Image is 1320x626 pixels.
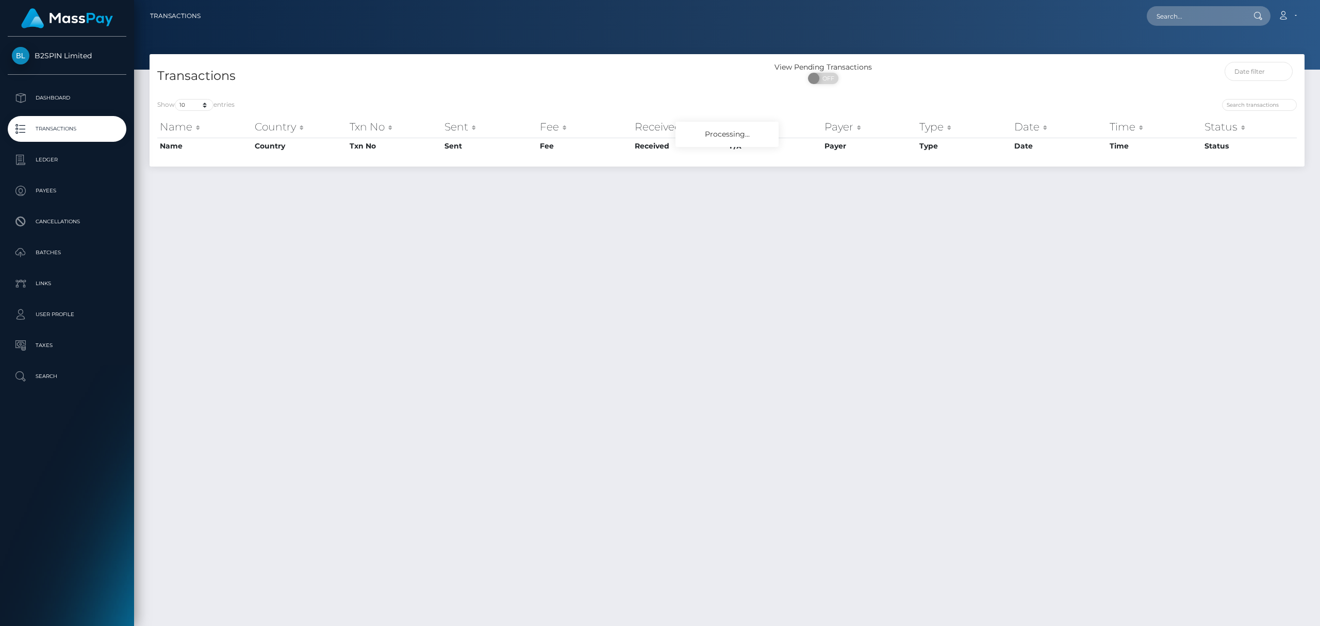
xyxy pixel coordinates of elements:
p: Batches [12,245,122,260]
th: Type [917,117,1012,137]
a: Ledger [8,147,126,173]
th: Received [632,117,727,137]
a: Payees [8,178,126,204]
h4: Transactions [157,67,719,85]
p: Payees [12,183,122,199]
th: Sent [442,138,537,154]
a: User Profile [8,302,126,327]
p: Cancellations [12,214,122,229]
p: Search [12,369,122,384]
input: Date filter [1225,62,1293,81]
a: Links [8,271,126,296]
div: View Pending Transactions [727,62,919,73]
th: Date [1012,117,1107,137]
p: Dashboard [12,90,122,106]
a: Transactions [150,5,201,27]
select: Showentries [175,99,213,111]
th: Country [252,117,347,137]
p: User Profile [12,307,122,322]
span: B2SPIN Limited [8,51,126,60]
th: Time [1107,138,1202,154]
p: Links [12,276,122,291]
th: Type [917,138,1012,154]
p: Transactions [12,121,122,137]
p: Taxes [12,338,122,353]
th: Name [157,138,252,154]
input: Search... [1147,6,1244,26]
th: Fee [537,117,632,137]
p: Ledger [12,152,122,168]
th: Status [1202,117,1297,137]
span: OFF [814,73,839,84]
div: Processing... [675,122,779,147]
a: Cancellations [8,209,126,235]
img: MassPay Logo [21,8,113,28]
input: Search transactions [1222,99,1297,111]
th: Sent [442,117,537,137]
a: Search [8,364,126,389]
th: F/X [727,117,822,137]
th: Payer [822,117,917,137]
th: Txn No [347,117,442,137]
th: Fee [537,138,632,154]
th: Time [1107,117,1202,137]
th: Country [252,138,347,154]
img: B2SPIN Limited [12,47,29,64]
th: Status [1202,138,1297,154]
a: Transactions [8,116,126,142]
a: Dashboard [8,85,126,111]
th: Name [157,117,252,137]
th: Payer [822,138,917,154]
a: Batches [8,240,126,266]
th: Received [632,138,727,154]
th: Txn No [347,138,442,154]
a: Taxes [8,333,126,358]
th: Date [1012,138,1107,154]
label: Show entries [157,99,235,111]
